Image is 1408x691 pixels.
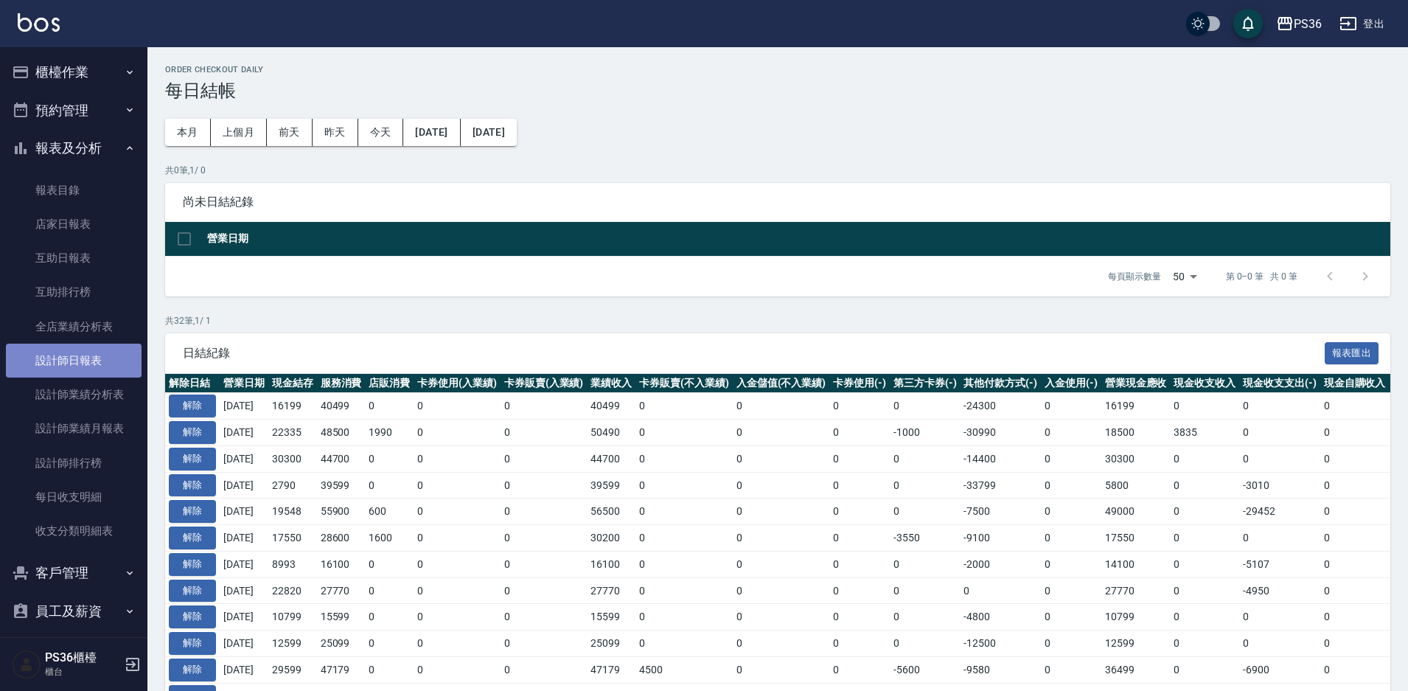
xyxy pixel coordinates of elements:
[829,551,890,577] td: 0
[1320,656,1390,683] td: 0
[1170,420,1239,446] td: 3835
[890,374,961,393] th: 第三方卡券(-)
[6,241,142,275] a: 互助日報表
[501,604,588,631] td: 0
[501,551,588,577] td: 0
[733,604,830,631] td: 0
[414,551,501,577] td: 0
[220,631,268,657] td: [DATE]
[317,472,366,499] td: 39599
[1226,270,1297,283] p: 第 0–0 筆 共 0 筆
[635,445,733,472] td: 0
[365,631,414,657] td: 0
[960,551,1041,577] td: -2000
[587,525,635,552] td: 30200
[220,656,268,683] td: [DATE]
[1320,551,1390,577] td: 0
[1101,499,1171,525] td: 49000
[1239,499,1320,525] td: -29452
[403,119,460,146] button: [DATE]
[829,604,890,631] td: 0
[317,374,366,393] th: 服務消費
[501,393,588,420] td: 0
[1041,472,1101,499] td: 0
[501,499,588,525] td: 0
[268,551,317,577] td: 8993
[1041,551,1101,577] td: 0
[1101,472,1171,499] td: 5800
[1325,342,1379,365] button: 報表匯出
[365,577,414,604] td: 0
[587,420,635,446] td: 50490
[501,374,588,393] th: 卡券販賣(入業績)
[6,412,142,445] a: 設計師業績月報表
[6,592,142,631] button: 員工及薪資
[414,420,501,446] td: 0
[1320,604,1390,631] td: 0
[635,604,733,631] td: 0
[635,631,733,657] td: 0
[1041,393,1101,420] td: 0
[890,604,961,631] td: 0
[317,525,366,552] td: 28600
[165,65,1390,74] h2: Order checkout daily
[960,604,1041,631] td: -4800
[414,577,501,604] td: 0
[317,420,366,446] td: 48500
[1167,257,1202,296] div: 50
[1170,656,1239,683] td: 0
[1170,499,1239,525] td: 0
[268,374,317,393] th: 現金結存
[829,525,890,552] td: 0
[268,472,317,499] td: 2790
[1170,604,1239,631] td: 0
[169,659,216,681] button: 解除
[960,656,1041,683] td: -9580
[365,420,414,446] td: 1990
[960,472,1041,499] td: -33799
[6,310,142,344] a: 全店業績分析表
[6,514,142,548] a: 收支分類明細表
[829,631,890,657] td: 0
[1320,472,1390,499] td: 0
[635,472,733,499] td: 0
[501,631,588,657] td: 0
[635,420,733,446] td: 0
[6,275,142,309] a: 互助排行榜
[6,378,142,412] a: 設計師業績分析表
[1170,374,1239,393] th: 現金收支收入
[733,551,830,577] td: 0
[1239,551,1320,577] td: -5107
[829,577,890,604] td: 0
[169,448,216,470] button: 解除
[6,480,142,514] a: 每日收支明細
[18,13,60,32] img: Logo
[220,577,268,604] td: [DATE]
[1325,345,1379,359] a: 報表匯出
[414,445,501,472] td: 0
[365,551,414,577] td: 0
[1108,270,1161,283] p: 每頁顯示數量
[1041,374,1101,393] th: 入金使用(-)
[733,445,830,472] td: 0
[1041,420,1101,446] td: 0
[6,554,142,592] button: 客戶管理
[890,525,961,552] td: -3550
[414,374,501,393] th: 卡券使用(入業績)
[587,551,635,577] td: 16100
[829,374,890,393] th: 卡券使用(-)
[1101,445,1171,472] td: 30300
[890,499,961,525] td: 0
[414,525,501,552] td: 0
[1334,10,1390,38] button: 登出
[365,374,414,393] th: 店販消費
[414,393,501,420] td: 0
[268,577,317,604] td: 22820
[169,527,216,549] button: 解除
[635,499,733,525] td: 0
[165,164,1390,177] p: 共 0 筆, 1 / 0
[635,393,733,420] td: 0
[268,445,317,472] td: 30300
[461,119,517,146] button: [DATE]
[890,551,961,577] td: 0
